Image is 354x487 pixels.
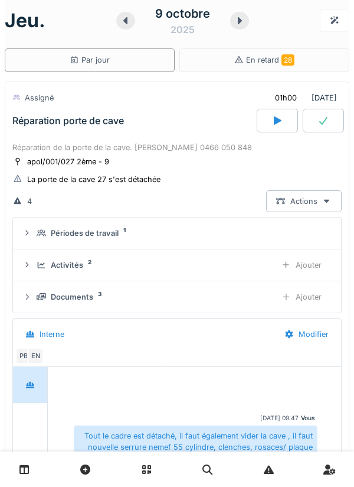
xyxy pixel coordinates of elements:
[155,5,210,22] div: 9 octobre
[27,196,32,207] div: 4
[51,228,119,239] div: Périodes de travail
[5,9,45,32] h1: jeu.
[271,254,332,276] div: Ajouter
[40,329,64,340] div: Interne
[281,54,294,66] span: 28
[74,426,317,469] div: Tout le cadre est détaché, il faut également vider la cave , il faut nouvelle serrure nemef 55 cy...
[51,291,93,303] div: Documents
[260,414,299,423] div: [DATE] 09:47
[266,190,342,212] div: Actions
[25,92,54,103] div: Assigné
[301,414,315,423] div: Vous
[271,286,332,308] div: Ajouter
[12,115,124,126] div: Réparation porte de cave
[18,254,336,276] summary: Activités2Ajouter
[27,348,44,364] div: EN
[18,286,336,308] summary: Documents3Ajouter
[12,142,342,153] div: Réparation de la porte de la cave. [PERSON_NAME] 0466 050 848
[18,222,336,244] summary: Périodes de travail1
[274,323,339,345] div: Modifier
[70,54,110,66] div: Par jour
[275,92,297,103] div: 01h00
[27,156,109,167] div: apol/001/027 2ème - 9
[171,22,195,37] div: 2025
[51,259,83,271] div: Activités
[15,348,32,364] div: PB
[265,87,342,109] div: [DATE]
[246,56,294,64] span: En retard
[27,174,160,185] div: La porte de la cave 27 s'est détachée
